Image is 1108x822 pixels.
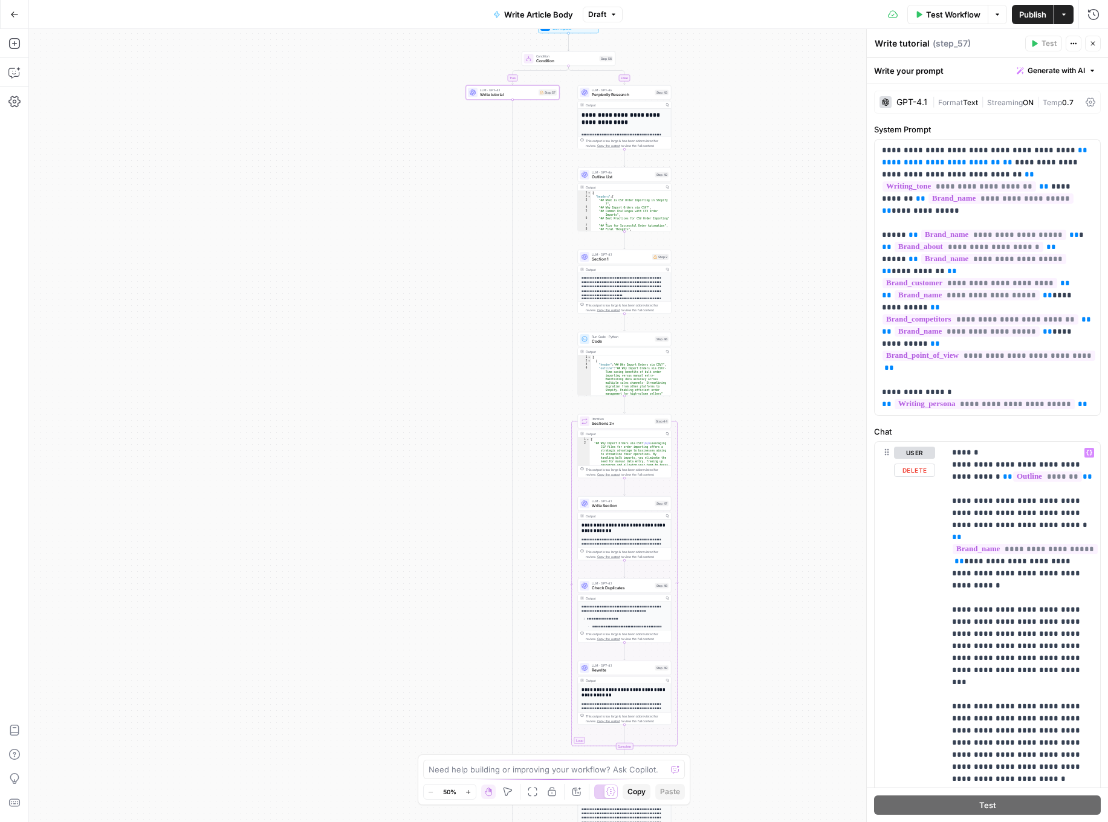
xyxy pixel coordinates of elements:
span: LLM · GPT-4.1 [592,581,653,586]
span: Toggle code folding, rows 1 through 3 [586,438,590,441]
div: Output [586,678,662,683]
button: Paste [655,784,685,800]
div: 7 [578,224,591,227]
span: Rewrite [592,667,653,673]
div: Step 56 [600,56,613,62]
span: Iteration [592,416,652,421]
span: Write Section [592,503,653,509]
span: | [978,95,987,108]
span: Temp [1043,98,1062,107]
button: Draft [583,7,623,22]
span: LLM · GPT-4.1 [480,88,536,92]
div: Output [586,185,662,190]
div: LLM · GPT-4.1Write tutorialStep 57 [466,85,560,100]
div: 2 [578,359,591,363]
button: user [894,447,935,459]
g: Edge from step_2 to step_46 [624,314,626,331]
div: 5 [578,395,591,399]
div: Step 49 [655,665,669,671]
span: Outline List [592,174,653,180]
div: 1 [578,355,591,359]
span: Test [1042,38,1057,49]
span: | [932,95,938,108]
span: 0.7 [1062,98,1074,107]
div: ConditionConditionStep 56 [522,51,615,66]
div: Output [586,432,662,436]
g: Edge from start to step_56 [568,33,569,51]
div: 2 [578,195,591,198]
div: 4 [578,205,591,209]
g: Edge from step_42 to step_2 [624,231,626,249]
div: Step 46 [655,337,669,342]
div: 6 [578,216,591,224]
span: Draft [588,9,606,20]
button: Copy [623,784,650,800]
span: Toggle code folding, rows 2 through 5 [588,359,591,363]
span: LLM · GPT-4o [592,170,653,175]
label: Chat [874,426,1101,438]
g: Edge from step_56 to step_43 [569,66,626,85]
div: This output is too large & has been abbreviated for review. to view the full content. [586,632,669,641]
span: Copy the output [597,473,620,476]
textarea: Write tutorial [875,37,930,50]
button: Test Workflow [907,5,988,24]
g: Edge from step_47 to step_48 [624,560,626,578]
div: Output [586,349,662,354]
span: LLM · GPT-4.1 [592,663,653,668]
span: Streaming [987,98,1023,107]
div: Complete [578,743,672,749]
span: Section 1 [592,256,650,262]
div: Step 2 [652,254,669,260]
span: Toggle code folding, rows 1 through 20 [588,191,591,195]
div: 1 [578,191,591,195]
span: LLM · GPT-4.1 [592,499,653,503]
span: Write Article Body [504,8,573,21]
div: 2 [578,441,590,554]
div: Run Code · PythonCodeStep 46Output[ { "header":"## Why Import Orders via CSV?", "outline":"## Why... [578,332,672,396]
span: Generate with AI [1028,65,1085,76]
span: Copy [627,786,646,797]
div: Output [586,596,662,601]
span: Publish [1019,8,1046,21]
g: Edge from step_56 to step_57 [512,66,569,85]
g: Edge from step_44-iteration-end to step_8 [624,749,626,767]
span: Toggle code folding, rows 2 through 10 [588,195,591,198]
span: Test Workflow [926,8,980,21]
span: Write tutorial [480,92,536,98]
div: Output [586,103,662,108]
span: LLM · GPT-4.1 [592,252,650,257]
div: 4 [578,366,591,395]
div: Step 47 [655,501,669,506]
span: 50% [443,787,456,797]
div: 5 [578,209,591,216]
span: Test [979,799,996,811]
div: 8 [578,227,591,231]
span: Condition [536,58,597,64]
div: Write your prompt [867,58,1108,83]
label: System Prompt [874,123,1101,135]
button: Test [874,795,1101,815]
g: Edge from step_46 to step_44 [624,396,626,413]
div: This output is too large & has been abbreviated for review. to view the full content. [586,467,669,477]
g: Edge from step_44 to step_47 [624,478,626,496]
span: Copy the output [597,637,620,641]
div: This output is too large & has been abbreviated for review. to view the full content. [586,549,669,559]
button: Delete [894,464,935,477]
div: 3 [578,363,591,366]
span: Text [963,98,978,107]
span: ON [1023,98,1034,107]
span: Condition [536,54,597,59]
span: Perplexity Research [592,92,653,98]
div: 1 [578,438,590,441]
div: Output [586,514,662,519]
span: Check Duplicates [592,585,653,591]
button: Write Article Body [486,5,580,24]
span: | [1034,95,1043,108]
div: LoopIterationSections 2+Step 44Output[ "## Why Import Orders via CSV?\n\nLeveraging CSV files for... [578,414,672,478]
div: LLM · GPT-4oOutline ListStep 42Output{ "headers":[ "## What is CSV Order Importing in Shopify ?",... [578,167,672,231]
button: Generate with AI [1012,63,1101,79]
span: Copy the output [597,144,620,147]
span: Paste [660,786,680,797]
div: Output [586,267,662,272]
span: LLM · GPT-4o [592,88,653,92]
